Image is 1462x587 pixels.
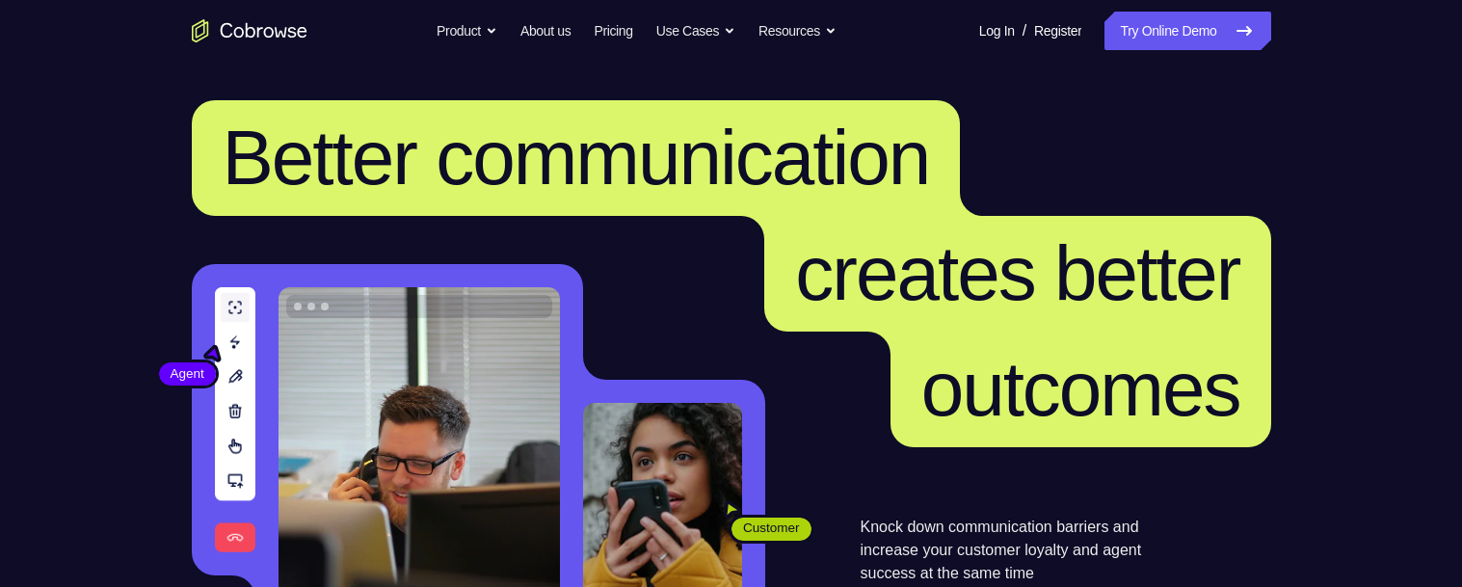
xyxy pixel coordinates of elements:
[192,19,307,42] a: Go to the home page
[861,516,1176,585] p: Knock down communication barriers and increase your customer loyalty and agent success at the sam...
[520,12,571,50] a: About us
[921,346,1240,432] span: outcomes
[758,12,837,50] button: Resources
[223,115,930,200] span: Better communication
[1023,19,1026,42] span: /
[1034,12,1081,50] a: Register
[795,230,1239,316] span: creates better
[979,12,1015,50] a: Log In
[594,12,632,50] a: Pricing
[1104,12,1270,50] a: Try Online Demo
[437,12,497,50] button: Product
[656,12,735,50] button: Use Cases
